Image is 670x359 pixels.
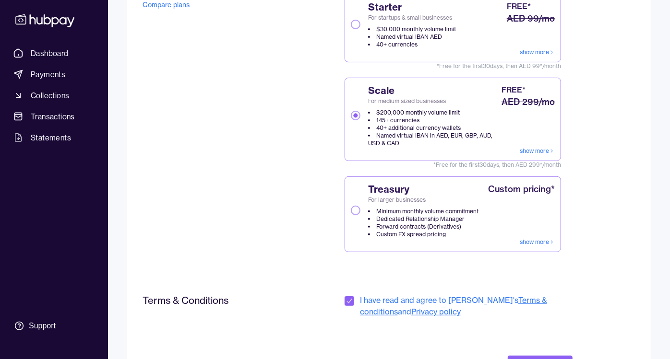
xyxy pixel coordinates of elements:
[31,47,69,59] span: Dashboard
[29,321,56,331] div: Support
[351,111,360,120] button: ScaleFor medium sized businesses$200,000 monthly volume limit145+ currencies40+ additional curren...
[368,196,479,204] span: For larger businesses
[10,108,98,125] a: Transactions
[368,183,479,196] span: Treasury
[360,294,573,317] span: I have read and agree to [PERSON_NAME]'s and
[488,183,555,196] div: Custom pricing*
[368,116,500,124] li: 145+ currencies
[31,69,65,80] span: Payments
[507,0,531,12] div: FREE*
[10,45,98,62] a: Dashboard
[368,132,500,147] li: Named virtual IBAN in AED, EUR, GBP, AUD, USD & CAD
[368,215,479,223] li: Dedicated Relationship Manager
[345,62,561,70] span: *Free for the first 30 days, then AED 99*/month
[31,132,71,143] span: Statements
[368,97,500,105] span: For medium sized businesses
[368,25,456,33] li: $30,000 monthly volume limit
[351,206,360,215] button: TreasuryFor larger businessesMinimum monthly volume commitmentDedicated Relationship ManagerForwa...
[502,95,555,109] div: AED 299/mo
[31,90,69,101] span: Collections
[368,14,456,22] span: For startups & small businesses
[368,84,500,97] span: Scale
[507,12,555,25] div: AED 99/mo
[31,111,75,122] span: Transactions
[10,316,98,336] a: Support
[143,0,190,9] a: Compare plans
[368,124,500,132] li: 40+ additional currency wallets
[351,20,360,29] button: StarterFor startups & small businesses$30,000 monthly volume limitNamed virtual IBAN AED40+ curre...
[411,307,461,316] a: Privacy policy
[10,66,98,83] a: Payments
[368,223,479,231] li: Forward contracts (Derivatives)
[368,0,456,14] span: Starter
[143,294,287,306] h2: Terms & Conditions
[10,87,98,104] a: Collections
[520,147,555,155] a: show more
[368,109,500,116] li: $200,000 monthly volume limit
[368,208,479,215] li: Minimum monthly volume commitment
[520,48,555,56] a: show more
[368,231,479,238] li: Custom FX spread pricing
[345,161,561,169] span: *Free for the first 30 days, then AED 299*/month
[368,41,456,48] li: 40+ currencies
[502,84,526,95] div: FREE*
[368,33,456,41] li: Named virtual IBAN AED
[520,238,555,246] a: show more
[10,129,98,146] a: Statements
